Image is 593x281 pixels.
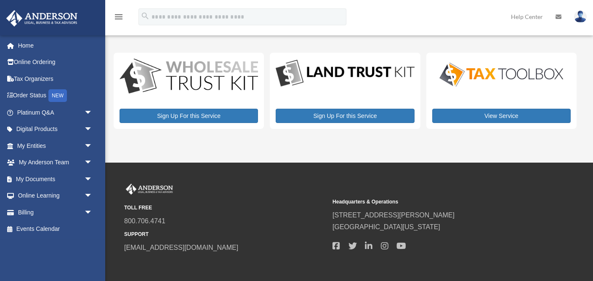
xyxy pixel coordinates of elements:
[332,223,440,230] a: [GEOGRAPHIC_DATA][US_STATE]
[124,230,327,239] small: SUPPORT
[84,121,101,138] span: arrow_drop_down
[6,70,105,87] a: Tax Organizers
[84,137,101,155] span: arrow_drop_down
[114,15,124,22] a: menu
[332,211,455,219] a: [STREET_ADDRESS][PERSON_NAME]
[124,217,165,225] a: 800.706.4741
[276,109,414,123] a: Sign Up For this Service
[120,59,258,95] img: WS-Trust-Kit-lgo-1.jpg
[6,121,101,138] a: Digital Productsarrow_drop_down
[120,109,258,123] a: Sign Up For this Service
[114,12,124,22] i: menu
[6,87,105,104] a: Order StatusNEW
[124,203,327,212] small: TOLL FREE
[84,154,101,171] span: arrow_drop_down
[124,184,175,195] img: Anderson Advisors Platinum Portal
[332,198,535,206] small: Headquarters & Operations
[6,204,105,221] a: Billingarrow_drop_down
[432,109,571,123] a: View Service
[4,10,80,27] img: Anderson Advisors Platinum Portal
[84,204,101,221] span: arrow_drop_down
[6,104,105,121] a: Platinum Q&Aarrow_drop_down
[141,11,150,21] i: search
[6,37,105,54] a: Home
[124,244,238,251] a: [EMAIL_ADDRESS][DOMAIN_NAME]
[6,137,105,154] a: My Entitiesarrow_drop_down
[6,171,105,187] a: My Documentsarrow_drop_down
[6,221,105,238] a: Events Calendar
[574,11,587,23] img: User Pic
[84,171,101,188] span: arrow_drop_down
[84,104,101,121] span: arrow_drop_down
[48,89,67,102] div: NEW
[6,187,105,204] a: Online Learningarrow_drop_down
[84,187,101,205] span: arrow_drop_down
[6,54,105,71] a: Online Ordering
[276,59,414,88] img: LandTrust_lgo-1.jpg
[6,154,105,171] a: My Anderson Teamarrow_drop_down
